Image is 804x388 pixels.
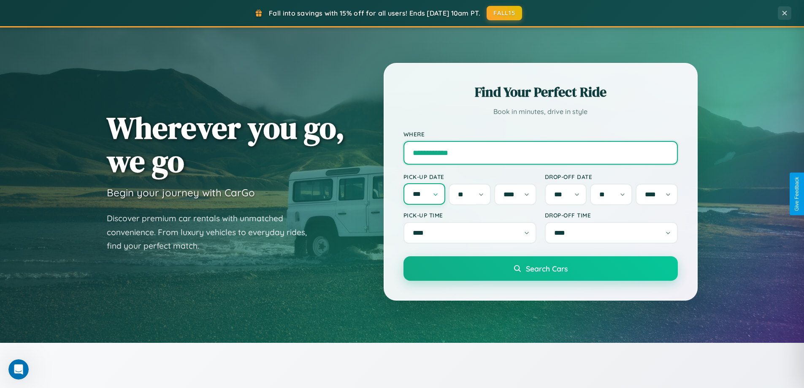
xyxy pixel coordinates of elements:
[107,111,345,178] h1: Wherever you go, we go
[403,212,536,219] label: Pick-up Time
[545,212,678,219] label: Drop-off Time
[487,6,522,20] button: FALL15
[403,83,678,101] h2: Find Your Perfect Ride
[107,212,318,253] p: Discover premium car rentals with unmatched convenience. From luxury vehicles to everyday rides, ...
[794,177,800,211] div: Give Feedback
[403,130,678,138] label: Where
[526,264,568,273] span: Search Cars
[403,173,536,180] label: Pick-up Date
[403,256,678,281] button: Search Cars
[107,186,255,199] h3: Begin your journey with CarGo
[545,173,678,180] label: Drop-off Date
[403,106,678,118] p: Book in minutes, drive in style
[269,9,480,17] span: Fall into savings with 15% off for all users! Ends [DATE] 10am PT.
[8,359,29,380] iframe: Intercom live chat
